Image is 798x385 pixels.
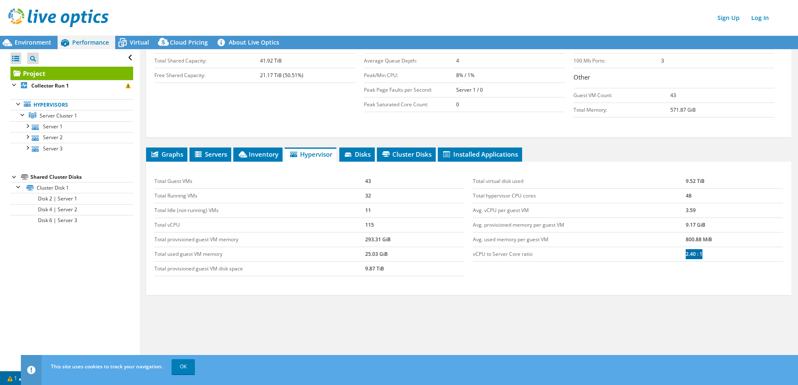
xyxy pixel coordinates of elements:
a: Server 1 [10,121,133,132]
a: Project [10,67,133,80]
a: Server 3 [10,143,133,154]
a: About Live Optics [214,36,285,49]
td: Total Running VMs [154,189,365,203]
td: Total vCPU [154,218,365,232]
span: Servers [194,150,227,158]
td: 43 [365,174,465,189]
td: 9.17 GiB [686,218,783,232]
td: 11 [365,203,465,218]
span: Disks [343,150,371,158]
a: Cluster Disk 1 [10,182,133,193]
td: Avg. provisioned memory per guest VM [473,218,686,232]
span: Cluster Disks [381,150,432,158]
b: Collector Run 1 [31,82,69,89]
td: Peak/Min CPU: [364,68,456,83]
td: 800.88 MiB [686,232,783,247]
span: Virtual [130,38,149,46]
td: Total Idle (not-running) VMs [154,203,365,218]
a: Server 2 [10,132,133,143]
td: Average Queue Depth: [364,54,456,68]
td: vCPU to Server Core ratio [473,247,686,262]
a: Disk 4 | Server 2 [10,204,133,215]
span: Performance [72,38,109,46]
span: Environment [15,38,51,46]
td: Avg. used memory per guest VM [473,232,686,247]
td: 3.59 [686,203,783,218]
td: 2.40 : 1 [686,247,783,262]
span: Installed Applications [442,150,518,158]
a: Disk 2 | Server 1 [10,193,133,204]
div: Shared Cluster Disks [30,172,133,182]
img: live_optics_svg.svg [8,8,109,27]
td: 293.31 GiB [365,232,465,247]
a: Collector Run 1 [10,80,133,91]
td: Total Shared Capacity: [154,54,260,68]
td: Guest VM Count: [573,88,670,103]
td: Free Shared Capacity: [154,68,260,83]
td: Total Guest VMs [154,174,365,189]
a: 1 [2,373,28,383]
td: Peak Page Faults per Second: [364,83,456,97]
span: Server Cluster 1 [40,112,77,119]
b: 8% / 1% [456,72,475,79]
span: This site uses cookies to track your navigation. [51,363,163,370]
b: Server 1 / 0 [456,86,483,93]
a: OK [172,359,195,374]
a: Sign Up [713,12,744,24]
td: Total hypervisor CPU cores [473,189,686,203]
td: 32 [365,189,465,203]
b: 4 [456,57,459,64]
td: Peak Saturated Core Count: [364,97,456,112]
td: Total virtual disk used [473,174,686,189]
td: 100 Mb Ports: [573,54,661,68]
h3: Other [573,72,775,84]
td: 25.03 GiB [365,247,465,262]
td: 9.87 TiB [365,262,465,276]
span: Inventory [237,150,278,158]
td: Total provisioned guest VM memory [154,232,365,247]
a: Server Cluster 1 [10,110,133,121]
td: 9.52 TiB [686,174,783,189]
a: Log In [747,12,773,24]
b: 41.92 TiB [260,57,282,64]
span: Graphs [150,150,183,158]
a: Disk 6 | Server 3 [10,215,133,226]
td: Total used guest VM memory [154,247,365,262]
td: Total provisioned guest VM disk space [154,262,365,276]
b: 3 [661,57,664,64]
b: 43 [670,92,676,99]
span: Cloud Pricing [170,38,208,46]
a: Hypervisors [10,99,133,110]
b: 571.87 GiB [670,106,696,113]
b: 21.17 TiB (50.51%) [260,72,303,79]
td: 48 [686,189,783,203]
td: Avg. vCPU per guest VM [473,203,686,218]
td: Total Memory: [573,103,670,117]
td: 115 [365,218,465,232]
b: 0 [456,101,459,108]
span: Hypervisor [289,150,332,158]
